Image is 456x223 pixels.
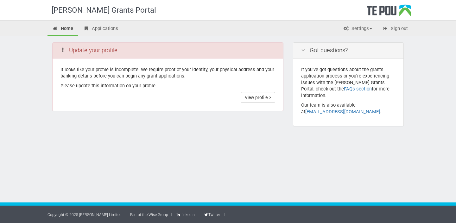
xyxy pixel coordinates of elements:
a: View profile [241,92,275,103]
p: If you've got questions about the grants application process or you're experiencing issues with t... [301,66,396,99]
a: Copyright © 2025 [PERSON_NAME] Limited [47,213,122,217]
p: Please update this information on your profile. [60,83,275,89]
a: Part of the Wise Group [130,213,168,217]
a: [EMAIL_ADDRESS][DOMAIN_NAME] [305,109,380,115]
a: Applications [79,22,123,36]
div: Update your profile [53,43,283,59]
p: Our team is also available at . [301,102,396,115]
a: FAQs section [344,86,372,92]
a: Settings [338,22,377,36]
a: Home [47,22,78,36]
div: Got questions? [293,43,403,59]
a: Sign out [377,22,413,36]
a: LinkedIn [176,213,195,217]
div: Te Pou Logo [367,4,411,20]
a: Twitter [203,213,220,217]
p: It looks like your profile is incomplete. We require proof of your identity, your physical addres... [60,66,275,79]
